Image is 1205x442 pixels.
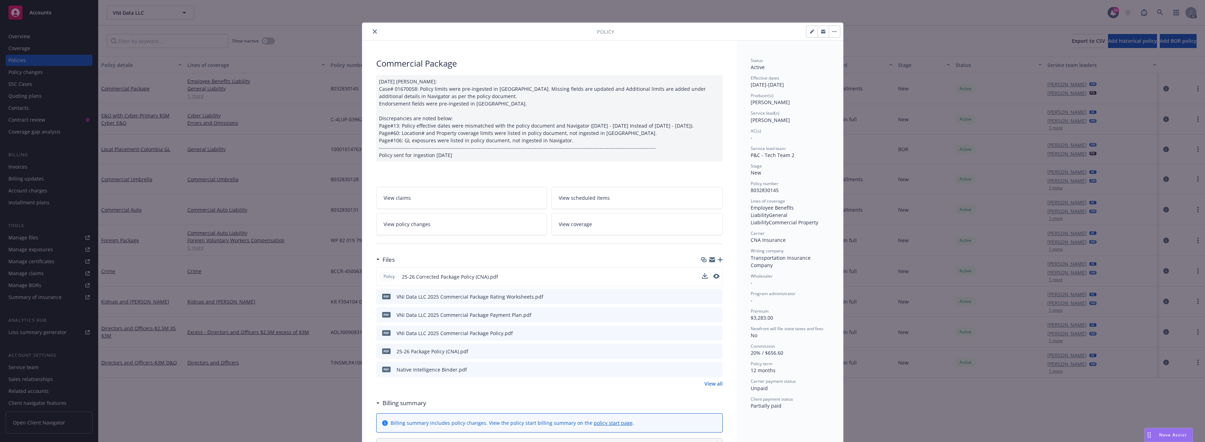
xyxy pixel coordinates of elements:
span: Transportation Insurance Company [751,254,812,268]
span: $3,283.00 [751,314,773,321]
span: Policy [382,273,396,280]
span: 12 months [751,367,776,374]
a: View policy changes [376,213,548,235]
span: General Liability [751,212,789,226]
div: VNI Data LLC 2025 Commercial Package Rating Worksheets.pdf [397,293,543,300]
span: Policy number [751,181,778,186]
span: Active [751,64,765,70]
span: Carrier [751,230,765,236]
div: Native Intelligence Binder.pdf [397,366,467,373]
div: [DATE] [PERSON_NAME]: Case# 01670058: Policy limits were pre-ingested in [GEOGRAPHIC_DATA]. Missi... [376,75,723,162]
span: Employee Benefits Liability [751,204,795,218]
div: VNI Data LLC 2025 Commercial Package Payment Plan.pdf [397,311,531,319]
span: Effective dates [751,75,779,81]
div: Commercial Package [376,57,723,69]
span: 25-26 Corrected Package Policy (CNA).pdf [402,273,498,280]
span: Lines of coverage [751,198,785,204]
span: [PERSON_NAME] [751,99,790,106]
a: policy start page [594,420,633,426]
a: View claims [376,187,548,209]
span: pdf [382,312,391,317]
h3: Billing summary [383,399,426,408]
div: Files [376,255,395,264]
span: AC(s) [751,128,761,134]
span: pdf [382,348,391,354]
button: download file [702,348,708,355]
button: preview file [714,348,720,355]
span: Newfront will file state taxes and fees [751,326,824,332]
span: Wholesaler [751,273,773,279]
button: download file [702,329,708,337]
div: [DATE] - [DATE] [751,75,829,88]
button: preview file [714,329,720,337]
span: Client payment status [751,396,793,402]
span: - [751,134,752,141]
span: Stage [751,163,762,169]
span: - [751,297,752,304]
span: Service lead team [751,145,786,151]
span: [PERSON_NAME] [751,117,790,123]
span: Writing company [751,248,784,254]
span: View coverage [559,220,592,228]
button: download file [702,273,708,279]
span: Service lead(s) [751,110,779,116]
span: Partially paid [751,402,781,409]
span: Policy term [751,361,772,367]
span: View policy changes [384,220,431,228]
a: View all [704,380,723,387]
div: Billing summary [376,399,426,408]
div: VNI Data LLC 2025 Commercial Package Policy.pdf [397,329,513,337]
button: close [371,27,379,36]
button: preview file [714,293,720,300]
div: Drag to move [1145,428,1154,442]
span: Commercial Property [769,219,818,226]
button: preview file [714,311,720,319]
h3: Files [383,255,395,264]
button: Nova Assist [1144,428,1193,442]
button: download file [702,311,708,319]
div: Billing summary includes policy changes. View the policy start billing summary on the . [391,419,634,427]
span: No [751,332,757,339]
span: CNA Insurance [751,237,786,243]
span: Program administrator [751,291,796,297]
a: View coverage [551,213,723,235]
button: preview file [713,273,719,280]
button: download file [702,366,708,373]
span: 20% / $656.60 [751,349,783,356]
div: 25-26 Package Policy (CNA).pdf [397,348,468,355]
span: - [751,279,752,286]
span: Commission [751,343,775,349]
span: Policy [597,28,614,35]
span: View claims [384,194,411,202]
button: download file [702,293,708,300]
span: Status [751,57,763,63]
span: Producer(s) [751,93,773,98]
span: pdf [382,330,391,335]
span: Carrier payment status [751,378,796,384]
button: preview file [714,366,720,373]
a: View scheduled items [551,187,723,209]
span: pdf [382,367,391,372]
span: Nova Assist [1159,432,1187,438]
button: download file [702,273,708,280]
span: P&C - Tech Team 2 [751,152,794,158]
span: Unpaid [751,385,768,392]
span: New [751,169,761,176]
span: Premium [751,308,769,314]
span: pdf [382,294,391,299]
span: View scheduled items [559,194,610,202]
span: 8032830145 [751,187,779,193]
button: preview file [713,274,719,279]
